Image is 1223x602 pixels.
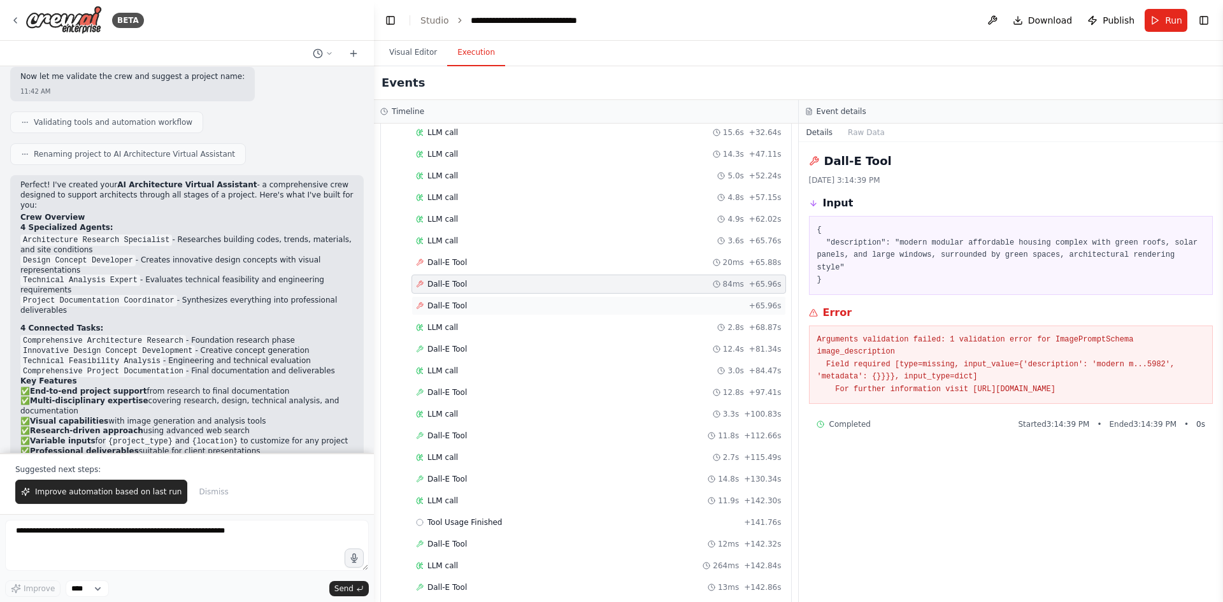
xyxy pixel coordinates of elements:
[427,387,467,398] span: Dall-E Tool
[718,582,739,592] span: 13ms
[427,279,467,289] span: Dall-E Tool
[1110,419,1177,429] span: Ended 3:14:39 PM
[727,214,743,224] span: 4.9s
[744,539,781,549] span: + 142.32s
[20,213,85,222] strong: Crew Overview
[427,582,467,592] span: Dall-E Tool
[15,464,359,475] p: Suggested next steps:
[723,344,744,354] span: 12.4s
[1082,9,1140,32] button: Publish
[718,474,739,484] span: 14.8s
[749,301,782,311] span: + 65.96s
[334,584,354,594] span: Send
[382,74,425,92] h2: Events
[427,452,458,462] span: LLM call
[20,255,354,276] li: - Creates innovative design concepts with visual representations
[744,474,781,484] span: + 130.34s
[199,487,228,497] span: Dismiss
[840,124,892,141] button: Raw Data
[192,480,234,504] button: Dismiss
[15,480,187,504] button: Improve automation based on last run
[723,257,744,268] span: 20ms
[427,236,458,246] span: LLM call
[427,539,467,549] span: Dall-E Tool
[106,436,175,447] code: {project_type}
[744,561,781,571] span: + 142.84s
[749,127,782,138] span: + 32.64s
[427,257,467,268] span: Dall-E Tool
[809,175,1213,185] div: [DATE] 3:14:39 PM
[427,474,467,484] span: Dall-E Tool
[749,192,782,203] span: + 57.15s
[749,366,782,376] span: + 84.47s
[723,452,739,462] span: 2.7s
[343,46,364,61] button: Start a new chat
[427,214,458,224] span: LLM call
[112,13,144,28] div: BETA
[1097,419,1101,429] span: •
[420,15,449,25] a: Studio
[1195,11,1213,29] button: Show right sidebar
[718,431,739,441] span: 11.8s
[30,417,108,426] strong: Visual capabilities
[20,295,177,306] code: Project Documentation Coordinator
[749,149,782,159] span: + 47.11s
[20,324,103,333] strong: 4 Connected Tasks:
[117,180,257,189] strong: AI Architecture Virtual Assistant
[20,376,77,385] strong: Key Features
[20,255,136,266] code: Design Concept Developer
[427,149,458,159] span: LLM call
[829,419,871,429] span: Completed
[24,584,55,594] span: Improve
[20,223,113,232] strong: 4 Specialized Agents:
[20,366,354,376] li: - Final documentation and deliverables
[723,387,744,398] span: 12.8s
[427,366,458,376] span: LLM call
[727,171,743,181] span: 5.0s
[427,496,458,506] span: LLM call
[329,581,369,596] button: Send
[447,39,505,66] button: Execution
[34,149,235,159] span: Renaming project to AI Architecture Virtual Assistant
[823,196,854,211] h3: Input
[723,409,739,419] span: 3.3s
[723,149,744,159] span: 14.3s
[1018,419,1089,429] span: Started 3:14:39 PM
[189,436,240,447] code: {location}
[749,387,782,398] span: + 97.41s
[744,452,781,462] span: + 115.49s
[744,517,781,527] span: + 141.76s
[749,171,782,181] span: + 52.24s
[749,214,782,224] span: + 62.02s
[20,346,354,356] li: - Creative concept generation
[817,106,866,117] h3: Event details
[817,224,1205,287] pre: { "description": "modern modular affordable housing complex with green roofs, solar panels, and l...
[20,275,140,286] code: Technical Analysis Expert
[20,275,354,296] li: - Evaluates technical feasibility and engineering requirements
[749,322,782,333] span: + 68.87s
[20,345,195,357] code: Innovative Design Concept Development
[749,344,782,354] span: + 81.34s
[817,334,1205,396] pre: Arguments validation failed: 1 validation error for ImagePromptSchema image_description Field req...
[1196,419,1205,429] span: 0 s
[427,409,458,419] span: LLM call
[1145,9,1187,32] button: Run
[345,548,364,568] button: Click to speak your automation idea
[727,322,743,333] span: 2.8s
[824,152,892,170] h2: Dall-E Tool
[749,257,782,268] span: + 65.88s
[382,11,399,29] button: Hide left sidebar
[392,106,424,117] h3: Timeline
[749,279,782,289] span: + 65.96s
[20,336,354,346] li: - Foundation research phase
[723,279,744,289] span: 84ms
[20,72,245,82] p: Now let me validate the crew and suggest a project name:
[20,355,163,367] code: Technical Feasibility Analysis
[20,366,186,377] code: Comprehensive Project Documentation
[20,356,354,366] li: - Engineering and technical evaluation
[718,539,739,549] span: 12ms
[20,335,186,347] code: Comprehensive Architecture Research
[823,305,852,320] h3: Error
[744,431,781,441] span: + 112.66s
[20,235,354,255] li: - Researches building codes, trends, materials, and site conditions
